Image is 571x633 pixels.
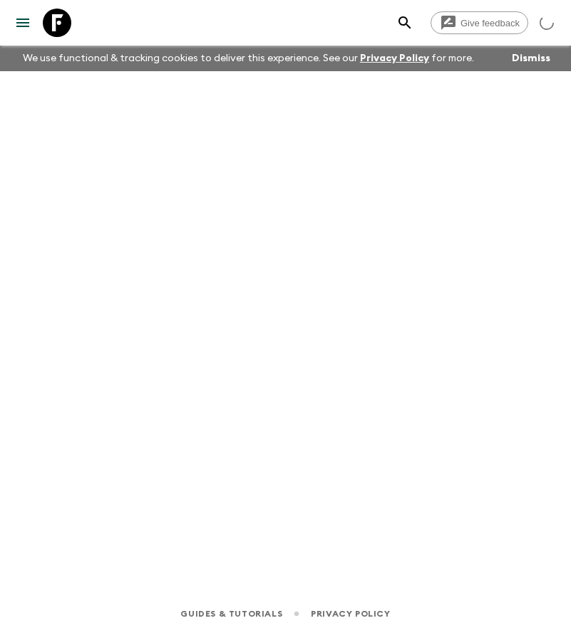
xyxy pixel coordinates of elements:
button: menu [9,9,37,37]
a: Privacy Policy [360,53,429,63]
button: search adventures [391,9,419,37]
a: Guides & Tutorials [180,606,282,622]
a: Privacy Policy [311,606,390,622]
button: Dismiss [508,48,554,68]
span: Give feedback [453,18,528,28]
a: Give feedback [431,11,528,34]
p: We use functional & tracking cookies to deliver this experience. See our for more. [17,46,480,71]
